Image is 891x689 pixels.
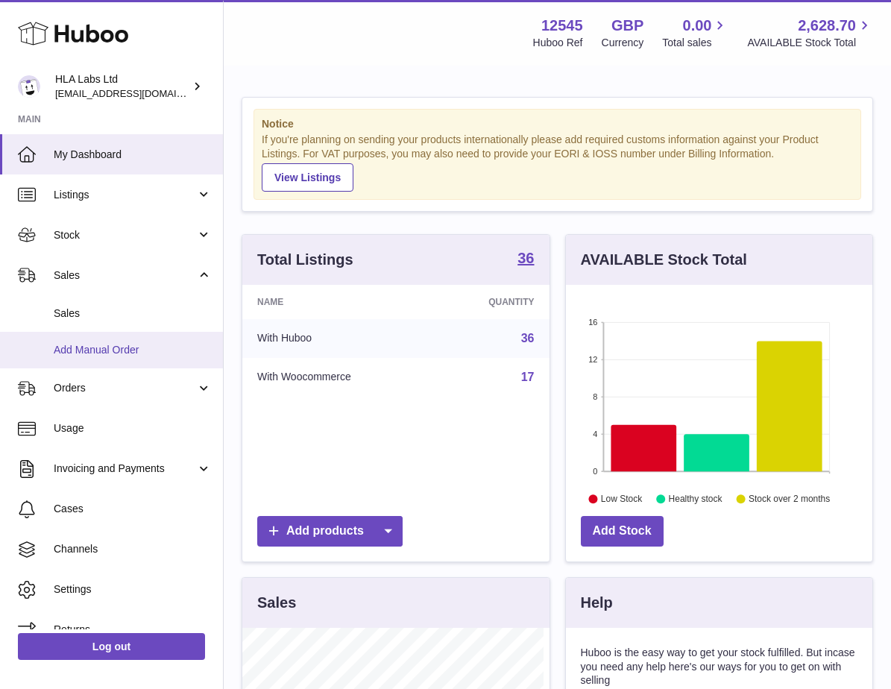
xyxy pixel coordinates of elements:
span: Listings [54,188,196,202]
strong: GBP [611,16,643,36]
a: 36 [517,251,534,268]
span: Settings [54,582,212,597]
text: 16 [588,318,597,327]
div: Huboo Ref [533,36,583,50]
a: 17 [521,371,535,383]
h3: AVAILABLE Stock Total [581,250,747,270]
a: 36 [521,332,535,344]
div: HLA Labs Ltd [55,72,189,101]
img: clinton@newgendirect.com [18,75,40,98]
text: 0 [593,467,597,476]
span: Cases [54,502,212,516]
strong: 36 [517,251,534,265]
span: Stock [54,228,196,242]
a: View Listings [262,163,353,192]
span: Sales [54,306,212,321]
th: Name [242,285,432,319]
span: 0.00 [683,16,712,36]
span: Usage [54,421,212,435]
span: [EMAIL_ADDRESS][DOMAIN_NAME] [55,87,219,99]
span: AVAILABLE Stock Total [747,36,873,50]
th: Quantity [432,285,549,319]
span: Sales [54,268,196,283]
h3: Total Listings [257,250,353,270]
span: Orders [54,381,196,395]
span: Channels [54,542,212,556]
h3: Sales [257,593,296,613]
a: 2,628.70 AVAILABLE Stock Total [747,16,873,50]
a: Log out [18,633,205,660]
td: With Huboo [242,319,432,358]
strong: Notice [262,117,853,131]
text: Healthy stock [668,494,722,504]
div: Currency [602,36,644,50]
span: Returns [54,623,212,637]
text: 4 [593,430,597,438]
text: 12 [588,355,597,364]
a: 0.00 Total sales [662,16,728,50]
text: 8 [593,392,597,401]
span: Invoicing and Payments [54,462,196,476]
span: 2,628.70 [798,16,856,36]
h3: Help [581,593,613,613]
span: Add Manual Order [54,343,212,357]
span: Total sales [662,36,728,50]
text: Low Stock [600,494,642,504]
a: Add products [257,516,403,547]
span: My Dashboard [54,148,212,162]
p: Huboo is the easy way to get your stock fulfilled. But incase you need any help here's our ways f... [581,646,858,688]
strong: 12545 [541,16,583,36]
div: If you're planning on sending your products internationally please add required customs informati... [262,133,853,191]
a: Add Stock [581,516,664,547]
text: Stock over 2 months [749,494,830,504]
td: With Woocommerce [242,358,432,397]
